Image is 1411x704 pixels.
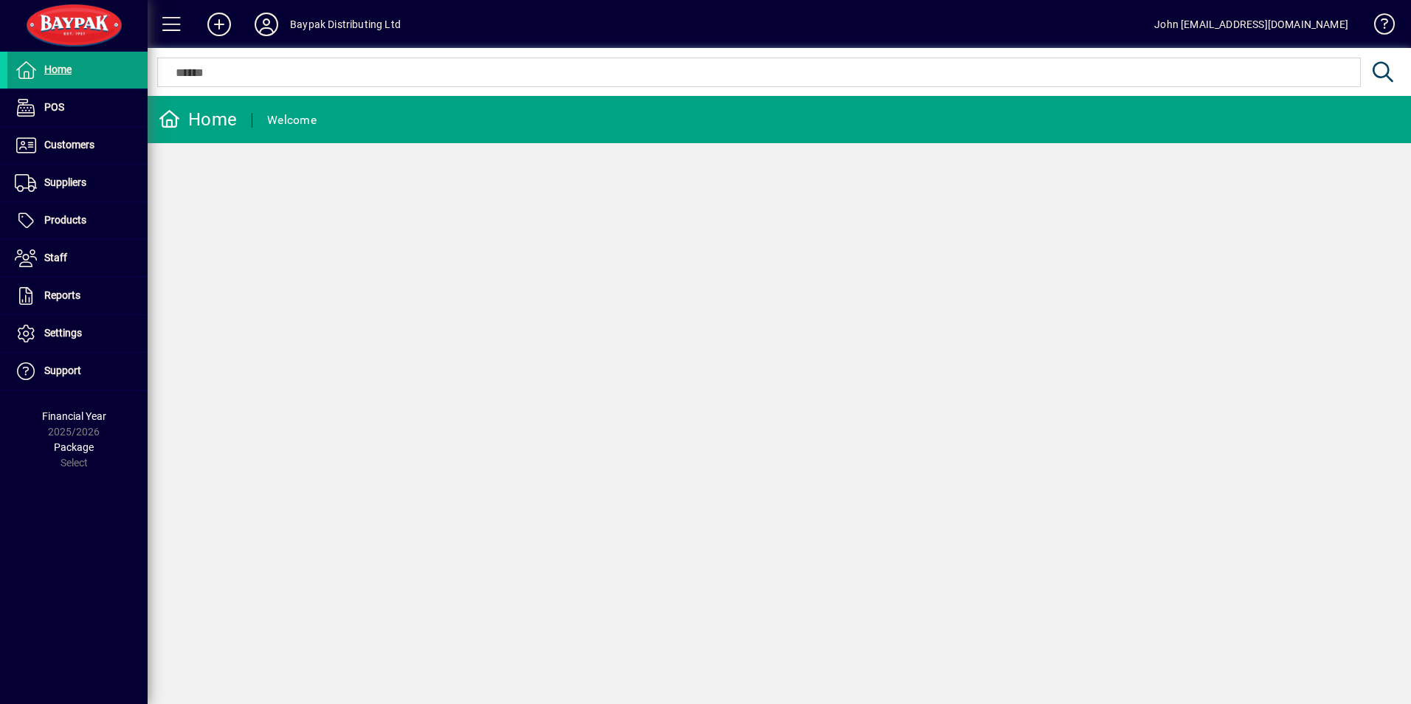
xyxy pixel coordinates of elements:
[44,63,72,75] span: Home
[44,214,86,226] span: Products
[42,410,106,422] span: Financial Year
[44,289,80,301] span: Reports
[7,202,148,239] a: Products
[7,165,148,201] a: Suppliers
[243,11,290,38] button: Profile
[290,13,401,36] div: Baypak Distributing Ltd
[7,315,148,352] a: Settings
[267,108,317,132] div: Welcome
[1363,3,1393,51] a: Knowledge Base
[54,441,94,453] span: Package
[7,353,148,390] a: Support
[44,101,64,113] span: POS
[44,176,86,188] span: Suppliers
[196,11,243,38] button: Add
[44,365,81,376] span: Support
[44,139,94,151] span: Customers
[1154,13,1348,36] div: John [EMAIL_ADDRESS][DOMAIN_NAME]
[44,327,82,339] span: Settings
[7,89,148,126] a: POS
[159,108,237,131] div: Home
[7,127,148,164] a: Customers
[7,277,148,314] a: Reports
[44,252,67,263] span: Staff
[7,240,148,277] a: Staff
